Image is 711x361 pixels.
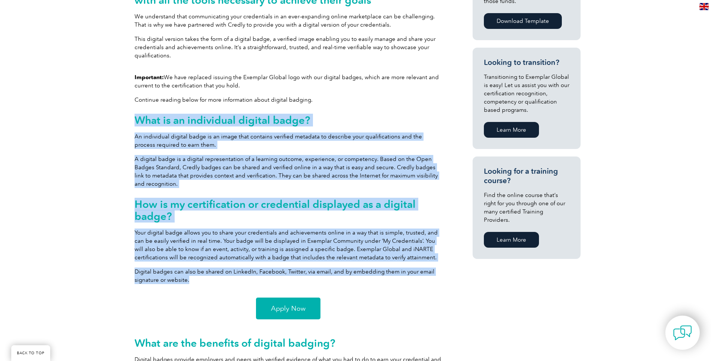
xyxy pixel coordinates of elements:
h3: Looking to transition? [484,58,569,67]
p: Continue reading below for more information about digital badging. [135,96,442,104]
p: An individual digital badge is an image that contains verified metadata to describe your qualific... [135,132,442,149]
span: Apply Now [271,305,305,312]
p: Your digital badge allows you to share your credentials and achievements online in a way that is ... [135,229,442,262]
p: Digital badges can also be shared on LinkedIn, Facebook, Twitter, via email, and by embedding the... [135,268,442,284]
img: contact-chat.png [673,323,692,342]
a: BACK TO TOP [11,345,50,361]
p: Transitioning to Exemplar Global is easy! Let us assist you with our certification recognition, c... [484,73,569,114]
a: Learn More [484,232,539,248]
a: Download Template [484,13,562,29]
p: Find the online course that’s right for you through one of our many certified Training Providers. [484,191,569,224]
p: A digital badge is a digital representation of a learning outcome, experience, or competency. Bas... [135,155,442,188]
h2: How is my certification or credential displayed as a digital badge? [135,198,442,222]
p: This digital version takes the form of a digital badge, a verified image enabling you to easily m... [135,35,442,60]
strong: Important: [135,74,164,81]
p: We understand that communicating your credentials in an ever-expanding online marketplace can be ... [135,12,442,29]
h3: Looking for a training course? [484,167,569,185]
h2: What is an individual digital badge? [135,114,442,126]
h2: What are the benefits of digital badging? [135,337,442,349]
a: Learn More [484,122,539,138]
a: Apply Now [256,298,320,319]
p: We have replaced issuing the Exemplar Global logo with our digital badges, which are more relevan... [135,73,442,90]
img: en [699,3,709,10]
